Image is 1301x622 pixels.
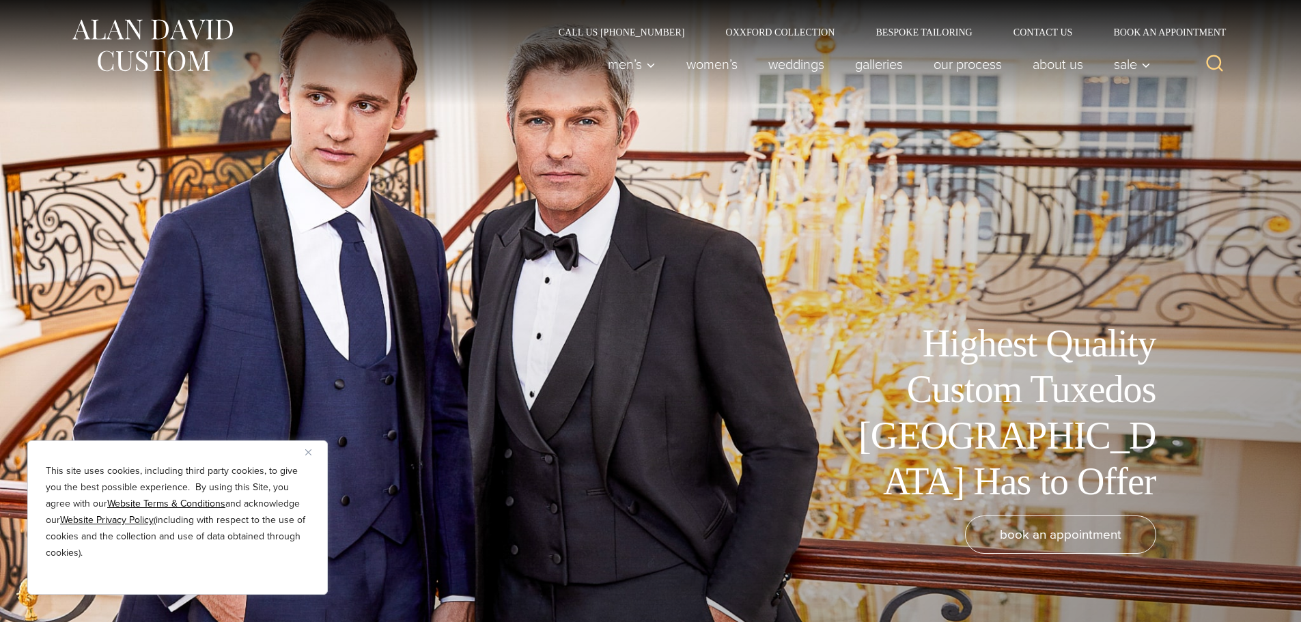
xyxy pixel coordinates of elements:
nav: Primary Navigation [592,51,1158,78]
a: Website Privacy Policy [60,513,154,527]
a: weddings [753,51,839,78]
h1: Highest Quality Custom Tuxedos [GEOGRAPHIC_DATA] Has to Offer [849,321,1156,505]
img: Close [305,449,311,455]
span: book an appointment [1000,524,1121,544]
span: Sale [1114,57,1151,71]
a: Oxxford Collection [705,27,855,37]
button: Close [305,444,322,460]
nav: Secondary Navigation [538,27,1231,37]
p: This site uses cookies, including third party cookies, to give you the best possible experience. ... [46,463,309,561]
img: Alan David Custom [70,15,234,76]
a: book an appointment [965,515,1156,554]
a: Bespoke Tailoring [855,27,992,37]
button: View Search Form [1199,48,1231,81]
a: Contact Us [993,27,1093,37]
a: About Us [1017,51,1098,78]
a: Website Terms & Conditions [107,496,225,511]
span: Men’s [608,57,656,71]
a: Call Us [PHONE_NUMBER] [538,27,705,37]
a: Galleries [839,51,918,78]
a: Our Process [918,51,1017,78]
a: Book an Appointment [1093,27,1231,37]
a: Women’s [671,51,753,78]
